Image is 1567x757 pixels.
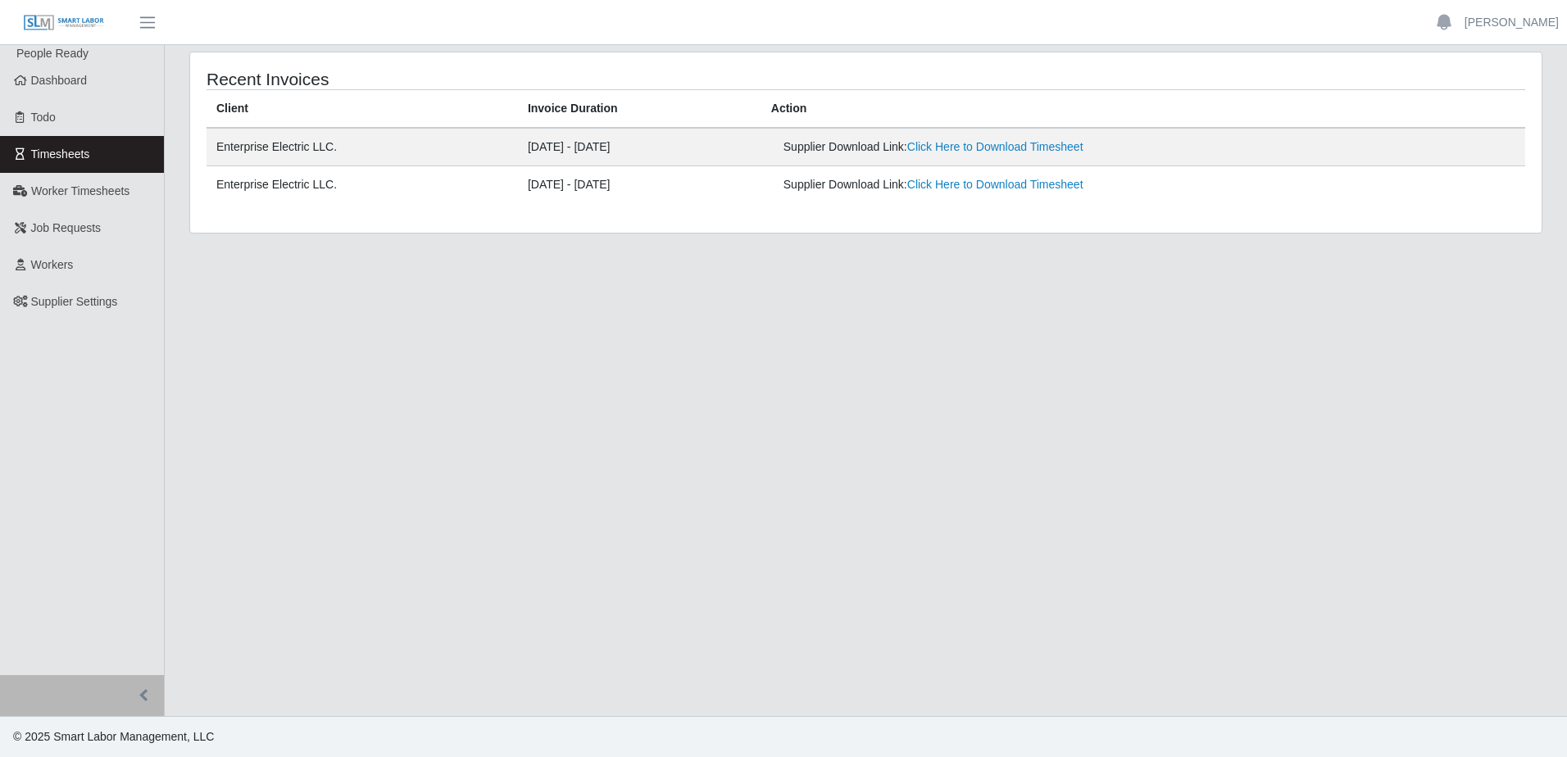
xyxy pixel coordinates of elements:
a: Click Here to Download Timesheet [907,178,1083,191]
span: Worker Timesheets [31,184,129,197]
th: Client [207,90,518,129]
div: Supplier Download Link: [783,176,1255,193]
th: Action [761,90,1525,129]
th: Invoice Duration [518,90,761,129]
img: SLM Logo [23,14,105,32]
span: People Ready [16,47,89,60]
span: Supplier Settings [31,295,118,308]
span: Todo [31,111,56,124]
td: [DATE] - [DATE] [518,128,761,166]
td: Enterprise Electric LLC. [207,128,518,166]
span: Dashboard [31,74,88,87]
span: Timesheets [31,147,90,161]
h4: Recent Invoices [207,69,742,89]
a: [PERSON_NAME] [1465,14,1559,31]
span: Job Requests [31,221,102,234]
a: Click Here to Download Timesheet [907,140,1083,153]
td: Enterprise Electric LLC. [207,166,518,204]
span: © 2025 Smart Labor Management, LLC [13,730,214,743]
div: Supplier Download Link: [783,138,1255,156]
span: Workers [31,258,74,271]
td: [DATE] - [DATE] [518,166,761,204]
